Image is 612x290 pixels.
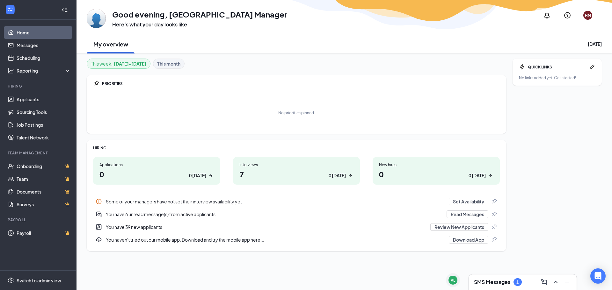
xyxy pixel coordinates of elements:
[93,221,500,233] div: You have 39 new applicants
[93,80,99,87] svg: Pin
[99,162,214,167] div: Applications
[474,279,510,286] h3: SMS Messages
[329,172,346,179] div: 0 [DATE]
[373,157,500,185] a: New hires00 [DATE]ArrowRight
[538,277,549,287] button: ComposeMessage
[8,277,14,284] svg: Settings
[112,21,287,28] h3: Here’s what your day looks like
[550,277,560,287] button: ChevronUp
[278,110,315,116] div: No priorities pinned.
[87,9,106,28] img: Harrisonburg Manager
[106,198,445,205] div: Some of your managers have not set their interview availability yet
[17,52,71,64] a: Scheduling
[91,60,146,67] div: This week :
[563,278,571,286] svg: Minimize
[449,198,488,205] button: Set Availability
[114,60,146,67] b: [DATE] - [DATE]
[17,39,71,52] a: Messages
[449,236,488,244] button: Download App
[208,173,214,179] svg: ArrowRight
[17,198,71,211] a: SurveysCrown
[8,217,70,223] div: Payroll
[96,198,102,205] svg: Info
[17,160,71,173] a: OnboardingCrown
[17,93,71,106] a: Applicants
[347,173,353,179] svg: ArrowRight
[585,13,591,18] div: HM
[516,279,519,285] div: 1
[447,210,488,218] button: Read Messages
[491,237,497,243] svg: Pin
[487,173,493,179] svg: ArrowRight
[17,131,71,144] a: Talent Network
[564,11,571,19] svg: QuestionInfo
[239,162,354,167] div: Interviews
[17,185,71,198] a: DocumentsCrown
[8,67,14,74] svg: Analysis
[17,106,71,118] a: Sourcing Tools
[93,40,128,48] h2: My overview
[430,223,488,231] button: Review New Applicants
[239,169,354,180] h1: 7
[112,9,287,20] h1: Good evening, [GEOGRAPHIC_DATA] Manager
[157,60,180,67] b: This month
[93,145,500,151] div: HIRING
[528,64,586,70] div: QUICK LINKS
[93,208,500,221] a: DoubleChatActiveYou have 6 unread message(s) from active applicantsRead MessagesPin
[102,81,500,86] div: PRIORITIES
[99,169,214,180] h1: 0
[7,6,13,13] svg: WorkstreamLogo
[561,277,572,287] button: Minimize
[106,211,443,217] div: You have 6 unread message(s) from active applicants
[8,83,70,89] div: Hiring
[93,208,500,221] div: You have 6 unread message(s) from active applicants
[93,221,500,233] a: UserEntityYou have 39 new applicantsReview New ApplicantsPin
[552,278,559,286] svg: ChevronUp
[233,157,360,185] a: Interviews70 [DATE]ArrowRight
[379,162,493,167] div: New hires
[491,198,497,205] svg: Pin
[62,7,68,13] svg: Collapse
[93,195,500,208] div: Some of your managers have not set their interview availability yet
[17,173,71,185] a: TeamCrown
[96,237,102,243] svg: Download
[17,67,71,74] div: Reporting
[379,169,493,180] h1: 0
[93,157,220,185] a: Applications00 [DATE]ArrowRight
[543,11,551,19] svg: Notifications
[491,211,497,217] svg: Pin
[491,224,497,230] svg: Pin
[17,277,61,284] div: Switch to admin view
[189,172,206,179] div: 0 [DATE]
[106,224,426,230] div: You have 39 new applicants
[17,26,71,39] a: Home
[589,64,595,70] svg: Pen
[451,278,455,283] div: AL
[469,172,486,179] div: 0 [DATE]
[588,41,602,47] div: [DATE]
[519,75,595,81] div: No links added yet. Get started!
[17,227,71,239] a: PayrollCrown
[106,237,445,243] div: You haven't tried out our mobile app. Download and try the mobile app here...
[519,64,525,70] svg: Bolt
[93,195,500,208] a: InfoSome of your managers have not set their interview availability yetSet AvailabilityPin
[590,268,606,284] div: Open Intercom Messenger
[17,118,71,131] a: Job Postings
[93,233,500,246] div: You haven't tried out our mobile app. Download and try the mobile app here...
[93,233,500,246] a: DownloadYou haven't tried out our mobile app. Download and try the mobile app here...Download AppPin
[8,150,70,156] div: Team Management
[96,211,102,217] svg: DoubleChatActive
[96,224,102,230] svg: UserEntity
[540,278,548,286] svg: ComposeMessage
